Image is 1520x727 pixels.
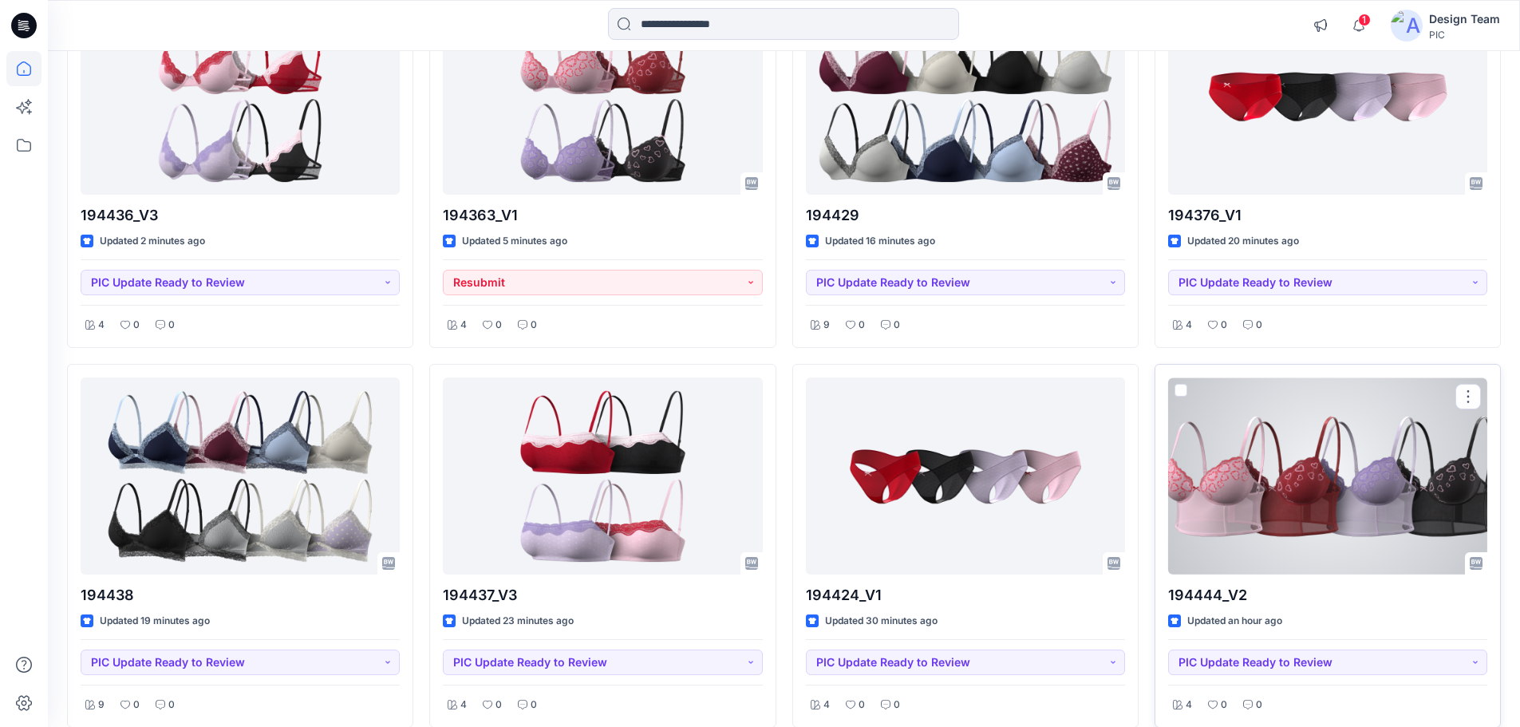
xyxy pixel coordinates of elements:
div: Design Team [1429,10,1500,29]
p: 0 [859,317,865,334]
p: 0 [133,317,140,334]
p: 0 [1221,697,1227,713]
p: 9 [823,317,830,334]
p: 4 [823,697,830,713]
p: 194436_V3 [81,204,400,227]
p: 4 [1186,697,1192,713]
p: Updated an hour ago [1187,613,1282,630]
p: 4 [460,317,467,334]
p: Updated 5 minutes ago [462,233,567,250]
p: 0 [894,697,900,713]
p: 194438 [81,584,400,606]
div: PIC [1429,29,1500,41]
p: 0 [531,697,537,713]
p: 194363_V1 [443,204,762,227]
p: 0 [168,697,175,713]
p: 194437_V3 [443,584,762,606]
a: 194438 [81,377,400,575]
p: Updated 23 minutes ago [462,613,574,630]
p: 194376_V1 [1168,204,1487,227]
p: 194444_V2 [1168,584,1487,606]
img: avatar [1391,10,1423,41]
p: 9 [98,697,105,713]
p: 0 [894,317,900,334]
p: 0 [495,697,502,713]
p: 4 [1186,317,1192,334]
p: Updated 16 minutes ago [825,233,935,250]
p: Updated 20 minutes ago [1187,233,1299,250]
p: 4 [98,317,105,334]
a: 194424_V1 [806,377,1125,575]
a: 194437_V3 [443,377,762,575]
p: 0 [859,697,865,713]
p: Updated 30 minutes ago [825,613,938,630]
p: 0 [1256,317,1262,334]
p: 0 [495,317,502,334]
p: 194424_V1 [806,584,1125,606]
p: Updated 19 minutes ago [100,613,210,630]
p: 4 [460,697,467,713]
p: 0 [1256,697,1262,713]
p: Updated 2 minutes ago [100,233,205,250]
p: 0 [531,317,537,334]
p: 0 [133,697,140,713]
p: 0 [1221,317,1227,334]
p: 0 [168,317,175,334]
span: 1 [1358,14,1371,26]
a: 194444_V2 [1168,377,1487,575]
p: 194429 [806,204,1125,227]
